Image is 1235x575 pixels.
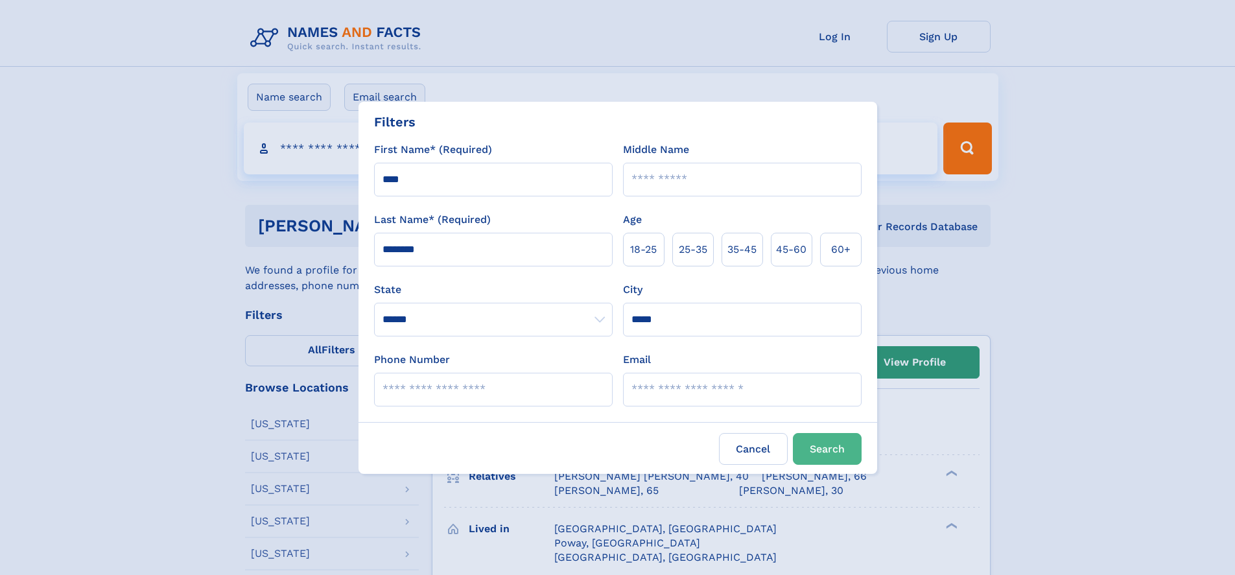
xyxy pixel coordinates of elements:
label: State [374,282,613,298]
label: Middle Name [623,142,689,158]
label: Email [623,352,651,368]
button: Search [793,433,862,465]
label: Age [623,212,642,228]
span: 60+ [831,242,851,257]
label: Phone Number [374,352,450,368]
label: City [623,282,642,298]
div: Filters [374,112,416,132]
span: 45‑60 [776,242,806,257]
span: 18‑25 [630,242,657,257]
span: 25‑35 [679,242,707,257]
label: First Name* (Required) [374,142,492,158]
label: Last Name* (Required) [374,212,491,228]
label: Cancel [719,433,788,465]
span: 35‑45 [727,242,757,257]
